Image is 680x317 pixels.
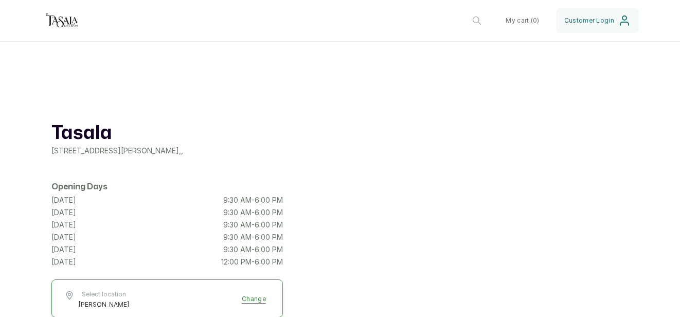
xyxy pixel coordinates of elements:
p: 9:30 AM - 6:00 PM [223,244,283,255]
p: 9:30 AM - 6:00 PM [223,220,283,230]
p: 9:30 AM - 6:00 PM [223,207,283,218]
p: 9:30 AM - 6:00 PM [223,232,283,242]
span: Customer Login [564,16,614,25]
h2: Opening Days [51,181,283,193]
button: Select location[PERSON_NAME]Change [64,290,270,309]
p: [DATE] [51,232,76,242]
p: [DATE] [51,257,76,267]
p: 12:00 PM - 6:00 PM [221,257,283,267]
button: My cart (0) [497,8,547,33]
p: 9:30 AM - 6:00 PM [223,195,283,205]
p: [STREET_ADDRESS][PERSON_NAME] , , [51,146,283,156]
p: [DATE] [51,207,76,218]
h1: Tasala [51,121,283,146]
img: business logo [41,10,82,31]
p: [DATE] [51,244,76,255]
p: [DATE] [51,220,76,230]
span: [PERSON_NAME] [79,301,129,309]
p: [DATE] [51,195,76,205]
span: Select location [79,290,129,298]
button: Customer Login [556,8,639,33]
